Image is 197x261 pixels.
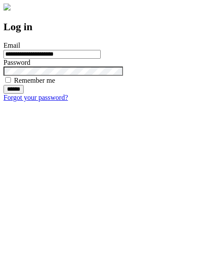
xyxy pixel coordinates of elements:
label: Email [4,42,20,49]
img: logo-4e3dc11c47720685a147b03b5a06dd966a58ff35d612b21f08c02c0306f2b779.png [4,4,11,11]
h2: Log in [4,21,193,33]
a: Forgot your password? [4,94,68,101]
label: Remember me [14,77,55,84]
label: Password [4,59,30,66]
